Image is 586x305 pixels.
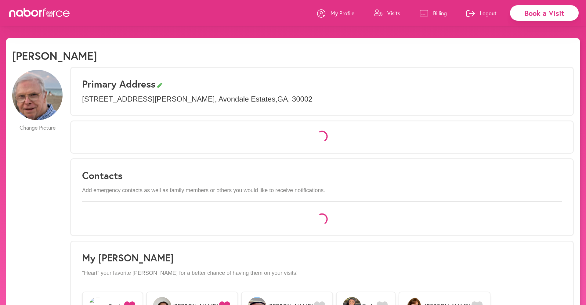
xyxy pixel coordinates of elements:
div: Book a Visit [510,5,579,21]
h1: My [PERSON_NAME] [82,252,562,264]
h3: Primary Address [82,78,562,90]
p: Visits [387,9,400,17]
p: [STREET_ADDRESS][PERSON_NAME] , Avondale Estates , GA , 30002 [82,95,562,104]
p: Add emergency contacts as well as family members or others you would like to receive notifications. [82,187,562,194]
a: Billing [420,4,447,22]
a: My Profile [317,4,354,22]
img: TZ3nnTdGRxeLi7h87W0o [12,70,63,120]
p: Logout [480,9,497,17]
span: Change Picture [20,124,56,131]
p: Billing [433,9,447,17]
p: My Profile [331,9,354,17]
a: Visits [374,4,400,22]
p: “Heart” your favorite [PERSON_NAME] for a better chance of having them on your visits! [82,270,562,277]
h1: [PERSON_NAME] [12,49,97,62]
a: Logout [466,4,497,22]
h3: Contacts [82,170,562,181]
